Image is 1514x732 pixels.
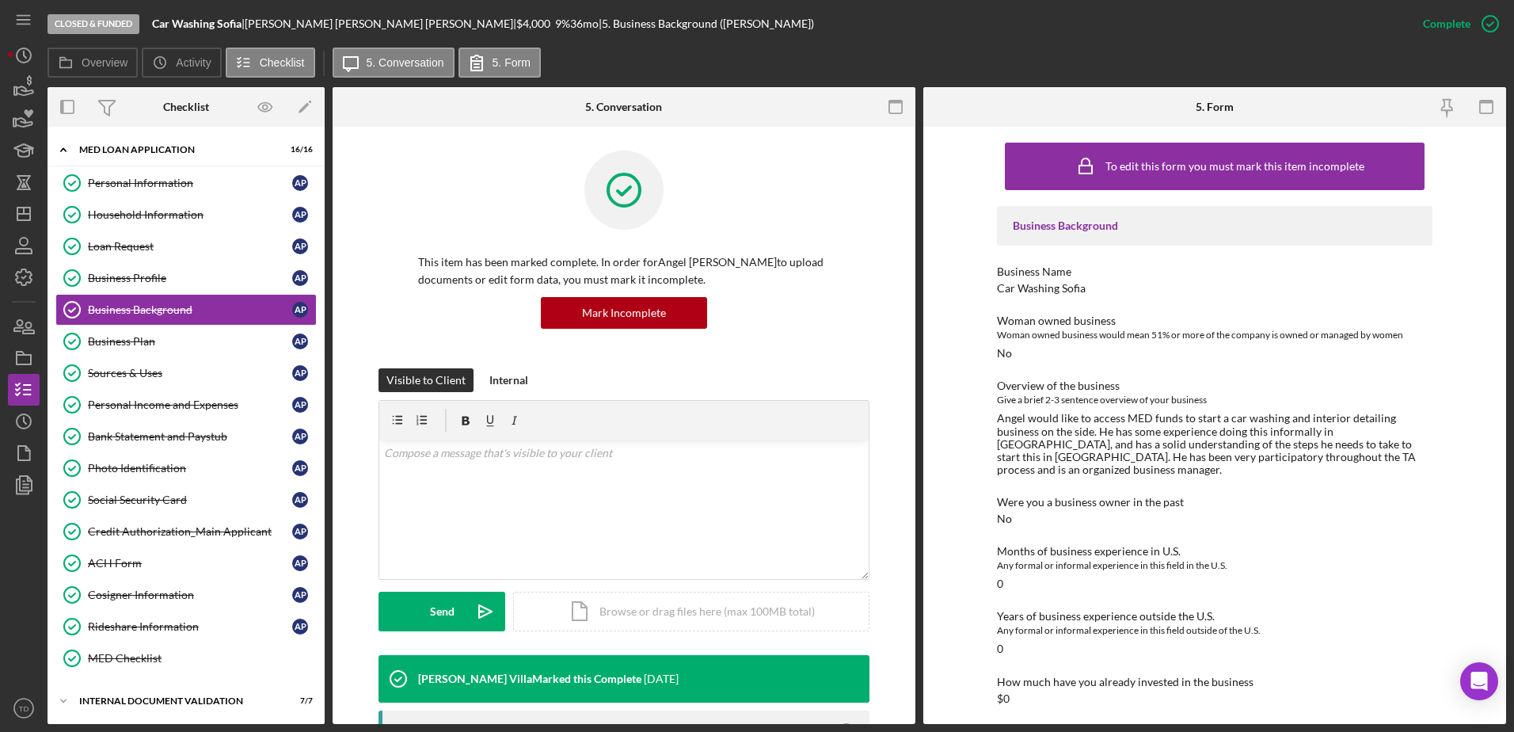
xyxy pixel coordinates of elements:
[292,302,308,318] div: A P
[55,579,317,611] a: Cosigner InformationAP
[1196,101,1234,113] div: 5. Form
[997,623,1432,639] div: Any formal or informal experience in this field outside of the U.S.
[292,207,308,223] div: A P
[1105,160,1364,173] div: To edit this form you must mark this item incomplete
[88,557,292,570] div: ACH Form
[88,494,292,506] div: Social Security Card
[1013,219,1417,232] div: Business Background
[418,673,641,685] div: [PERSON_NAME] Villa Marked this Complete
[292,334,308,349] div: A P
[88,462,292,475] div: Photo Identification
[489,368,528,392] div: Internal
[55,357,317,389] a: Sources & UsesAP
[88,240,292,253] div: Loan Request
[570,17,599,30] div: 36 mo
[55,231,317,262] a: Loan RequestAP
[88,367,292,379] div: Sources & Uses
[430,592,455,631] div: Send
[88,303,292,316] div: Business Background
[1460,662,1498,700] div: Open Intercom Messenger
[176,56,211,69] label: Activity
[88,589,292,601] div: Cosigner Information
[1407,8,1506,40] button: Complete
[997,379,1432,392] div: Overview of the business
[88,652,316,665] div: MED Checklist
[997,545,1432,558] div: Months of business experience in U.S.
[997,610,1432,623] div: Years of business experience outside the U.S.
[516,17,555,30] div: $4,000
[599,17,814,30] div: | 5. Business Background ([PERSON_NAME])
[48,48,138,78] button: Overview
[245,17,516,30] div: [PERSON_NAME] [PERSON_NAME] [PERSON_NAME] |
[292,429,308,444] div: A P
[555,17,570,30] div: 9 %
[582,297,666,329] div: Mark Incomplete
[163,101,209,113] div: Checklist
[55,326,317,357] a: Business PlanAP
[55,167,317,199] a: Personal InformationAP
[333,48,455,78] button: 5. Conversation
[55,547,317,579] a: ACH FormAP
[88,525,292,538] div: Credit Authorization_Main Applicant
[88,208,292,221] div: Household Information
[88,620,292,633] div: Rideshare Information
[88,430,292,443] div: Bank Statement and Paystub
[152,17,245,30] div: |
[997,392,1432,408] div: Give a brief 2-3 sentence overview of your business
[260,56,305,69] label: Checklist
[79,696,273,706] div: Internal Document Validation
[55,516,317,547] a: Credit Authorization_Main ApplicantAP
[386,368,466,392] div: Visible to Client
[997,496,1432,509] div: Were you a business owner in the past
[48,14,139,34] div: Closed & Funded
[284,696,313,706] div: 7 / 7
[88,335,292,348] div: Business Plan
[55,421,317,452] a: Bank Statement and PaystubAP
[55,611,317,642] a: Rideshare InformationAP
[55,294,317,326] a: Business BackgroundAP
[997,513,1012,525] div: No
[997,642,1003,655] div: 0
[79,145,273,154] div: MED LOAN APPLICATION
[292,238,308,254] div: A P
[997,347,1012,360] div: No
[418,254,830,289] p: This item has been marked complete. In order for Angel [PERSON_NAME] to upload documents or edit ...
[493,56,531,69] label: 5. Form
[378,368,474,392] button: Visible to Client
[88,177,292,189] div: Personal Information
[284,145,313,154] div: 16 / 16
[292,555,308,571] div: A P
[88,272,292,284] div: Business Profile
[292,397,308,413] div: A P
[19,704,29,713] text: TD
[292,492,308,508] div: A P
[55,484,317,516] a: Social Security CardAP
[541,297,707,329] button: Mark Incomplete
[997,282,1086,295] div: Car Washing Sofia
[292,175,308,191] div: A P
[292,524,308,539] div: A P
[152,17,242,30] b: Car Washing Sofia
[481,368,536,392] button: Internal
[292,460,308,476] div: A P
[997,265,1432,278] div: Business Name
[997,692,1010,705] div: $0
[8,692,40,724] button: TD
[378,592,505,631] button: Send
[292,365,308,381] div: A P
[997,676,1432,688] div: How much have you already invested in the business
[367,56,444,69] label: 5. Conversation
[997,558,1432,574] div: Any formal or informal experience in this field in the U.S.
[458,48,541,78] button: 5. Form
[82,56,127,69] label: Overview
[292,270,308,286] div: A P
[55,452,317,484] a: Photo IdentificationAP
[226,48,315,78] button: Checklist
[55,199,317,231] a: Household InformationAP
[585,101,662,113] div: 5. Conversation
[292,619,308,635] div: A P
[88,398,292,411] div: Personal Income and Expenses
[55,642,317,674] a: MED Checklist
[1423,8,1470,40] div: Complete
[997,327,1432,343] div: Woman owned business would mean 51% or more of the company is owned or managed by women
